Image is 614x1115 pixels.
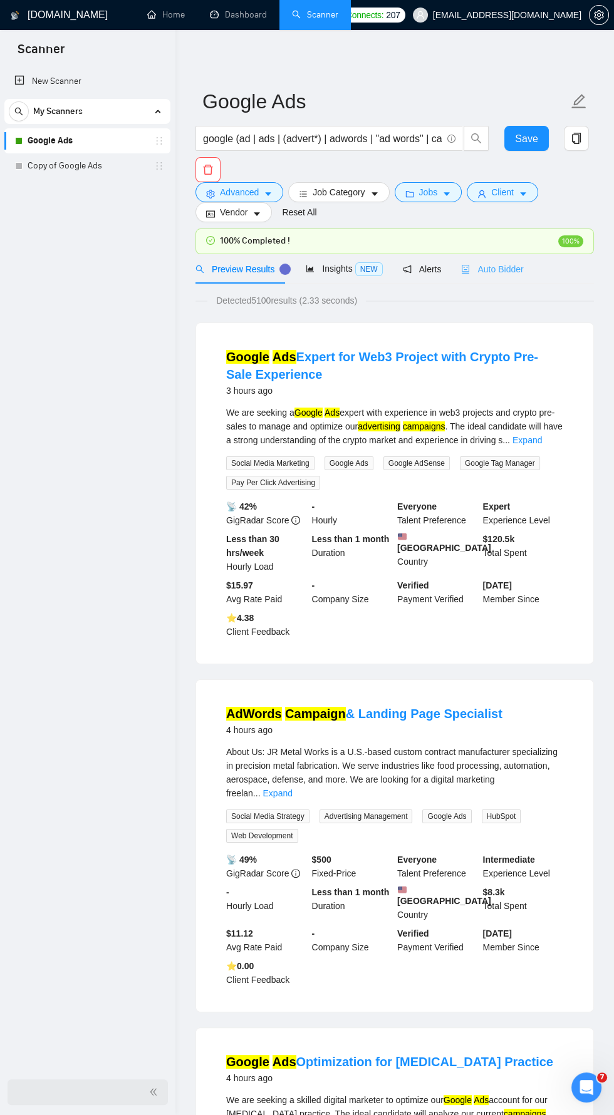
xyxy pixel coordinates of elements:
[395,578,481,606] div: Payment Verified
[483,580,512,590] b: [DATE]
[224,500,310,527] div: GigRadar Score
[515,131,538,146] span: Save
[226,707,282,721] mark: AdWords
[477,189,486,198] span: user
[224,532,310,573] div: Hourly Load
[206,236,215,245] span: check-circle
[206,209,215,218] span: idcard
[291,869,300,878] span: info-circle
[310,532,395,573] div: Duration
[264,189,273,198] span: caret-down
[464,133,488,144] span: search
[285,707,346,721] mark: Campaign
[564,126,589,151] button: copy
[226,350,538,381] a: Google AdsExpert for Web3 Project with Crypto Pre-Sale Experience
[312,855,331,865] b: $ 500
[224,959,310,987] div: Client Feedback
[310,885,395,922] div: Duration
[226,855,257,865] b: 📡 49%
[403,264,442,274] span: Alerts
[571,93,587,110] span: edit
[226,350,269,364] mark: Google
[4,99,170,178] li: My Scanners
[224,578,310,606] div: Avg Rate Paid
[483,855,535,865] b: Intermediate
[504,126,549,151] button: Save
[397,928,429,938] b: Verified
[224,611,310,639] div: Client Feedback
[481,500,566,527] div: Experience Level
[226,501,257,511] b: 📡 42%
[460,456,540,470] span: Google Tag Manager
[220,205,247,219] span: Vendor
[28,128,147,153] a: Google Ads
[405,189,414,198] span: folder
[273,350,296,364] mark: Ads
[310,927,395,954] div: Company Size
[226,745,563,800] div: About Us: JR Metal Works is a U.S.-based custom contract manufacturer specializing in precision m...
[422,809,471,823] span: Google Ads
[397,532,491,553] b: [GEOGRAPHIC_DATA]
[292,9,338,20] a: searchScanner
[220,234,290,248] span: 100% Completed !
[467,182,538,202] button: userClientcaret-down
[325,408,340,418] mark: Ads
[482,809,521,823] span: HubSpot
[226,534,279,558] b: Less than 30 hrs/week
[370,189,379,198] span: caret-down
[11,6,19,26] img: logo
[395,853,481,880] div: Talent Preference
[312,501,315,511] b: -
[263,788,292,798] a: Expand
[513,435,542,445] a: Expand
[481,885,566,922] div: Total Spent
[226,1055,269,1069] mark: Google
[464,126,489,151] button: search
[226,613,254,623] b: ⭐️ 4.38
[226,829,298,843] span: Web Development
[226,1071,553,1086] div: 4 hours ago
[291,516,300,525] span: info-circle
[395,885,481,922] div: Country
[481,532,566,573] div: Total Spent
[154,161,164,171] span: holder
[589,10,609,20] a: setting
[149,1086,162,1098] span: double-left
[398,532,407,541] img: 🇺🇸
[28,153,147,178] a: Copy of Google Ads
[210,9,267,20] a: dashboardDashboard
[358,421,400,431] mark: advertising
[226,406,563,447] div: We are seeking a expert with experience in web3 projects and crypto pre-sales to manage and optim...
[481,578,566,606] div: Member Since
[355,262,383,276] span: NEW
[220,185,259,199] span: Advanced
[299,189,308,198] span: bars
[310,500,395,527] div: Hourly
[226,580,253,590] b: $15.97
[312,928,315,938] b: -
[147,9,185,20] a: homeHome
[253,788,261,798] span: ...
[325,456,373,470] span: Google Ads
[386,8,400,22] span: 207
[397,855,437,865] b: Everyone
[226,1055,553,1069] a: Google AdsOptimization for [MEDICAL_DATA] Practice
[4,69,170,94] li: New Scanner
[207,294,366,307] span: Detected 5100 results (2.33 seconds)
[346,8,383,22] span: Connects:
[306,264,315,273] span: area-chart
[203,131,442,146] input: Search Freelance Jobs...
[313,185,365,199] span: Job Category
[444,1095,472,1105] mark: Google
[282,205,316,219] a: Reset All
[8,40,75,66] span: Scanner
[226,383,563,398] div: 3 hours ago
[288,182,389,202] button: barsJob Categorycaret-down
[294,408,323,418] mark: Google
[481,927,566,954] div: Member Since
[395,500,481,527] div: Talent Preference
[312,887,390,897] b: Less than 1 month
[502,435,510,445] span: ...
[195,202,272,222] button: idcardVendorcaret-down
[310,853,395,880] div: Fixed-Price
